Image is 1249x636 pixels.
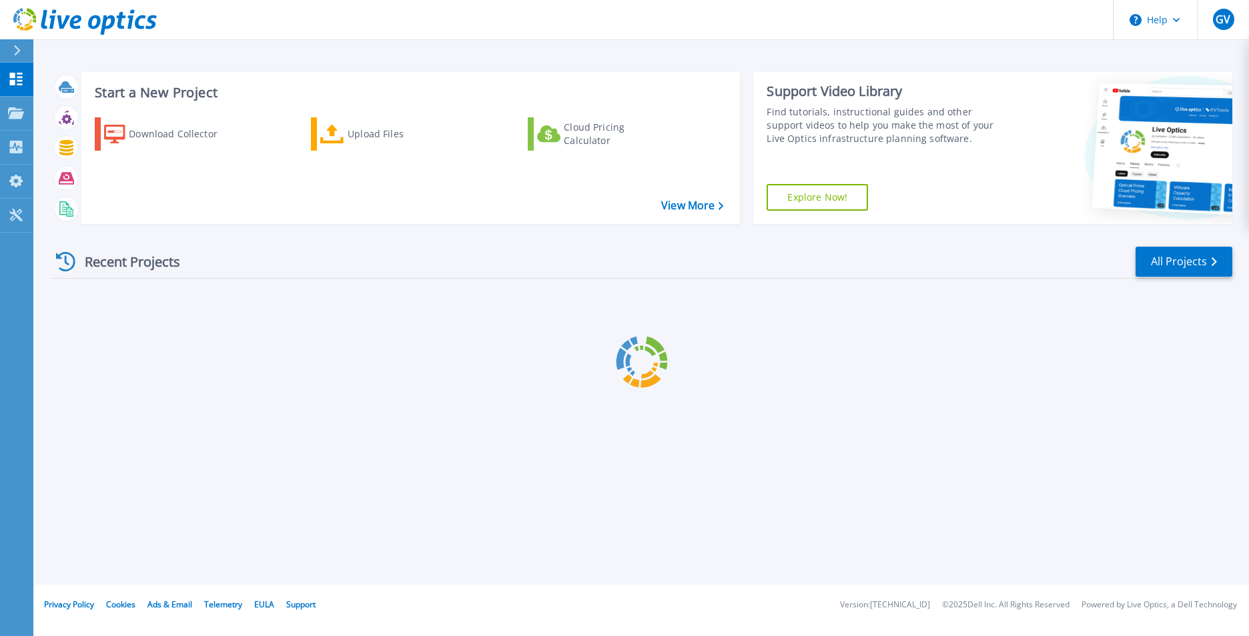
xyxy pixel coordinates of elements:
a: View More [661,199,723,212]
a: All Projects [1136,247,1232,277]
a: Support [286,599,316,610]
a: Download Collector [95,117,244,151]
div: Download Collector [129,121,236,147]
a: Cloud Pricing Calculator [528,117,677,151]
div: Recent Projects [51,245,198,278]
a: Explore Now! [767,184,868,211]
div: Cloud Pricing Calculator [564,121,671,147]
div: Find tutorials, instructional guides and other support videos to help you make the most of your L... [767,105,1010,145]
a: Upload Files [311,117,460,151]
li: © 2025 Dell Inc. All Rights Reserved [942,601,1070,609]
span: GV [1216,14,1230,25]
li: Powered by Live Optics, a Dell Technology [1082,601,1237,609]
a: Privacy Policy [44,599,94,610]
a: Cookies [106,599,135,610]
a: EULA [254,599,274,610]
h3: Start a New Project [95,85,723,100]
div: Support Video Library [767,83,1010,100]
a: Telemetry [204,599,242,610]
li: Version: [TECHNICAL_ID] [840,601,930,609]
a: Ads & Email [147,599,192,610]
div: Upload Files [348,121,454,147]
